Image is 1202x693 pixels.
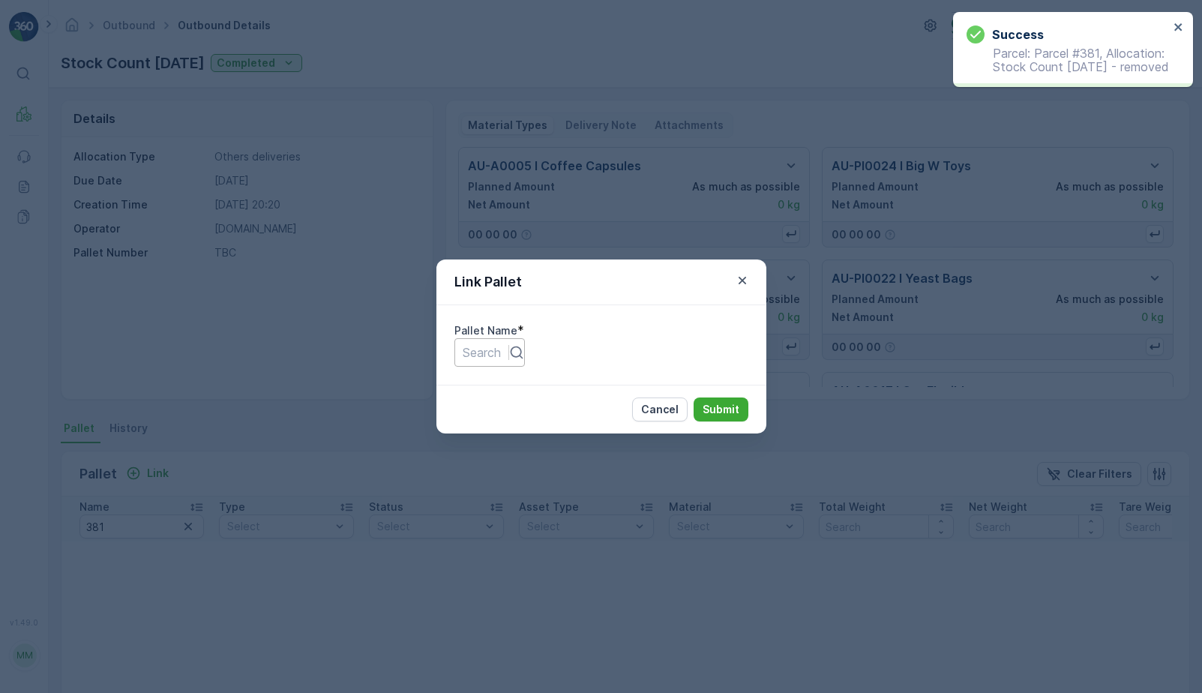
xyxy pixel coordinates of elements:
[992,25,1044,43] h3: Success
[463,343,501,361] p: Search
[1174,21,1184,35] button: close
[454,271,522,292] p: Link Pallet
[703,402,739,417] p: Submit
[967,46,1169,73] p: Parcel: Parcel #381, Allocation: Stock Count [DATE] - removed
[632,397,688,421] button: Cancel
[694,397,748,421] button: Submit
[641,402,679,417] p: Cancel
[454,324,517,337] label: Pallet Name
